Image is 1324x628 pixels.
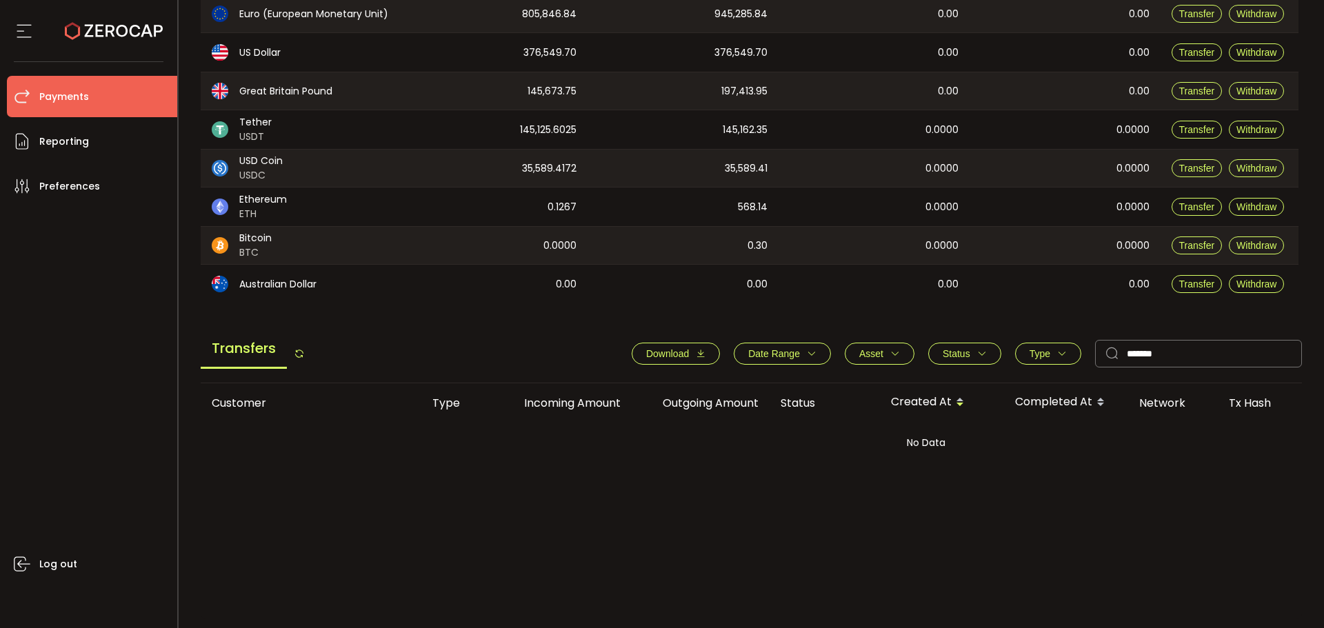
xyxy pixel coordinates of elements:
span: Date Range [748,348,800,359]
button: Withdraw [1229,159,1284,177]
span: Tether [239,115,272,130]
button: Type [1015,343,1081,365]
span: ETH [239,207,287,221]
button: Asset [845,343,914,365]
span: Withdraw [1236,124,1276,135]
button: Transfer [1172,198,1223,216]
span: 0.00 [556,276,576,292]
span: Transfer [1179,47,1215,58]
button: Status [928,343,1001,365]
div: Incoming Amount [494,395,632,411]
span: Transfers [201,330,287,369]
button: Transfer [1172,275,1223,293]
button: Withdraw [1229,5,1284,23]
div: Created At [880,391,1004,414]
span: Australian Dollar [239,277,317,292]
span: 0.1267 [548,199,576,215]
span: 945,285.84 [714,6,768,22]
div: Type [421,395,494,411]
img: eth_portfolio.svg [212,199,228,215]
span: 568.14 [738,199,768,215]
span: Status [943,348,970,359]
span: Transfer [1179,201,1215,212]
button: Download [632,343,720,365]
span: 0.0000 [1116,238,1150,254]
span: 376,549.70 [523,45,576,61]
span: Great Britain Pound [239,84,332,99]
span: 35,589.4172 [522,161,576,176]
span: 0.0000 [925,238,959,254]
span: Reporting [39,132,89,152]
button: Withdraw [1229,82,1284,100]
span: Transfer [1179,240,1215,251]
img: gbp_portfolio.svg [212,83,228,99]
img: aud_portfolio.svg [212,276,228,292]
button: Transfer [1172,236,1223,254]
span: Withdraw [1236,85,1276,97]
span: 805,846.84 [522,6,576,22]
span: 0.00 [747,276,768,292]
button: Transfer [1172,159,1223,177]
button: Date Range [734,343,831,365]
span: 0.0000 [1116,161,1150,176]
span: US Dollar [239,45,281,60]
span: Transfer [1179,278,1215,290]
button: Withdraw [1229,236,1284,254]
span: 35,589.41 [725,161,768,176]
span: Transfer [1179,124,1215,135]
span: Withdraw [1236,8,1276,19]
span: 145,125.6025 [520,122,576,138]
span: Withdraw [1236,163,1276,174]
img: usd_portfolio.svg [212,44,228,61]
span: 0.00 [938,45,959,61]
span: 0.00 [1129,6,1150,22]
div: Outgoing Amount [632,395,770,411]
span: 0.00 [1129,276,1150,292]
span: Asset [859,348,883,359]
span: 0.00 [938,276,959,292]
span: 376,549.70 [714,45,768,61]
span: 0.0000 [925,199,959,215]
div: Completed At [1004,391,1128,414]
span: Transfer [1179,85,1215,97]
span: Log out [39,554,77,574]
span: 145,673.75 [528,83,576,99]
span: USDC [239,168,283,183]
div: Network [1128,395,1218,411]
span: 0.0000 [1116,199,1150,215]
span: 0.0000 [925,122,959,138]
span: Withdraw [1236,240,1276,251]
span: 197,413.95 [721,83,768,99]
span: 0.00 [1129,83,1150,99]
span: Transfer [1179,163,1215,174]
button: Transfer [1172,43,1223,61]
span: Type [1030,348,1050,359]
span: 0.00 [1129,45,1150,61]
span: Transfer [1179,8,1215,19]
span: 145,162.35 [723,122,768,138]
span: 0.0000 [1116,122,1150,138]
button: Withdraw [1229,121,1284,139]
span: Bitcoin [239,231,272,245]
button: Transfer [1172,121,1223,139]
span: 0.30 [748,238,768,254]
span: USD Coin [239,154,283,168]
div: Customer [201,395,421,411]
iframe: Chat Widget [1255,562,1324,628]
span: Euro (European Monetary Unit) [239,7,388,21]
img: usdt_portfolio.svg [212,121,228,138]
img: eur_portfolio.svg [212,6,228,22]
img: usdc_portfolio.svg [212,160,228,176]
button: Transfer [1172,5,1223,23]
span: Withdraw [1236,278,1276,290]
span: Withdraw [1236,201,1276,212]
span: Download [646,348,689,359]
button: Withdraw [1229,198,1284,216]
span: Ethereum [239,192,287,207]
span: 0.00 [938,83,959,99]
button: Withdraw [1229,275,1284,293]
span: Withdraw [1236,47,1276,58]
span: Preferences [39,176,100,196]
span: BTC [239,245,272,260]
